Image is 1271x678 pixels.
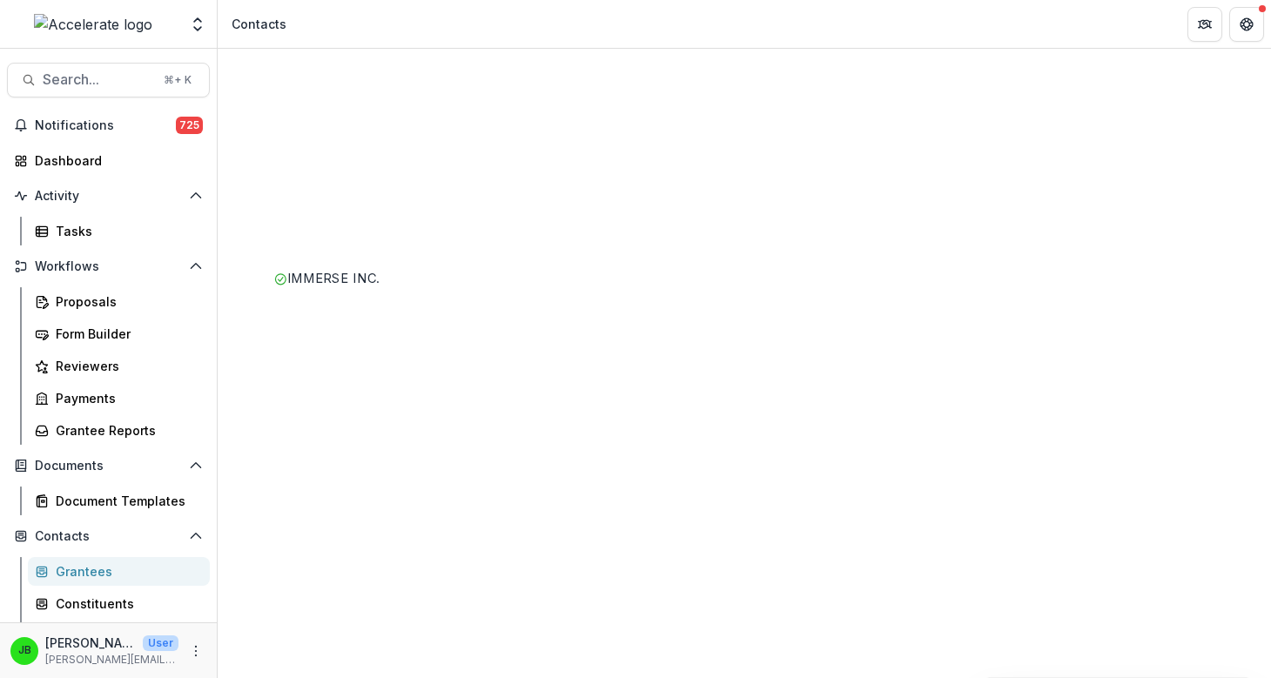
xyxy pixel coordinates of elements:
button: More [185,641,206,661]
button: Search... [7,63,210,97]
a: Constituents [28,589,210,618]
button: Open Activity [7,182,210,210]
div: Tasks [56,222,196,240]
img: Accelerate logo [34,14,152,35]
span: Search... [43,71,153,88]
button: Notifications725 [7,111,210,139]
div: Proposals [56,292,196,311]
p: User [143,635,178,651]
span: Activity [35,189,182,204]
div: Contacts [232,15,286,33]
span: Workflows [35,259,182,274]
a: Dashboard [7,146,210,175]
p: [PERSON_NAME] [45,634,136,652]
div: ⌘ + K [160,70,195,90]
span: 725 [176,117,203,134]
span: Notifications [35,118,176,133]
a: Reviewers [28,352,210,380]
button: Open Contacts [7,522,210,550]
p: [PERSON_NAME][EMAIL_ADDRESS][PERSON_NAME][DOMAIN_NAME] [45,652,178,668]
div: Grantees [56,562,196,581]
span: Documents [35,459,182,473]
a: Grantee Reports [28,416,210,445]
a: Tasks [28,217,210,245]
button: Get Help [1229,7,1264,42]
button: Open Documents [7,452,210,480]
button: Open Workflows [7,252,210,280]
a: Payments [28,384,210,413]
div: Grantee Reports [56,421,196,440]
div: Constituents [56,594,196,613]
div: Reviewers [56,357,196,375]
a: Document Templates [28,487,210,515]
div: Jennifer Bronson [18,645,31,656]
button: Partners [1187,7,1222,42]
span: Contacts [35,529,182,544]
nav: breadcrumb [225,11,293,37]
a: Form Builder [28,319,210,348]
a: Proposals [28,287,210,316]
button: Open entity switcher [185,7,210,42]
a: Grantees [28,557,210,586]
div: Dashboard [35,151,196,170]
div: Document Templates [56,492,196,510]
div: Payments [56,389,196,407]
div: Form Builder [56,325,196,343]
a: Communications [28,621,210,650]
